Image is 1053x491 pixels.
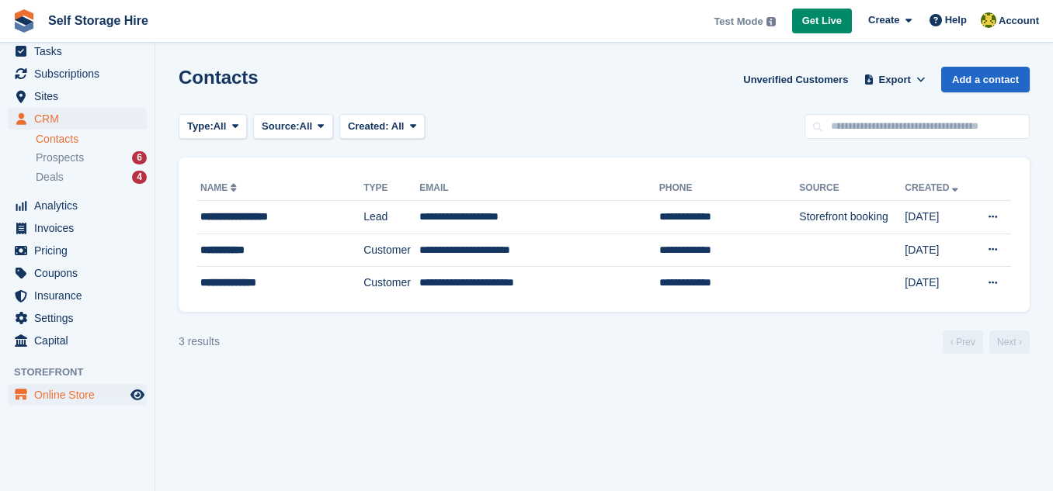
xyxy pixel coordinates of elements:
span: Invoices [34,217,127,239]
th: Source [799,176,905,201]
a: Previous [943,330,983,354]
span: Subscriptions [34,63,127,85]
span: Analytics [34,195,127,216]
a: menu [8,195,147,216]
a: menu [8,217,147,239]
a: Preview store [128,386,147,404]
span: Created: [348,120,389,132]
a: Created [905,182,961,193]
span: Tasks [34,40,127,62]
a: menu [8,40,147,62]
a: Self Storage Hire [42,8,155,33]
button: Source: All [253,114,333,140]
a: Unverified Customers [737,67,854,92]
th: Phone [659,176,800,201]
a: menu [8,285,147,306]
a: menu [8,384,147,406]
span: Export [879,72,911,88]
a: Name [200,182,240,193]
span: Coupons [34,262,127,284]
nav: Page [940,330,1033,354]
a: Deals 4 [36,169,147,185]
span: Capital [34,330,127,351]
a: menu [8,85,147,107]
span: Help [945,12,967,28]
span: Online Store [34,384,127,406]
div: 3 results [179,334,220,350]
td: Customer [363,233,419,267]
a: Add a contact [941,67,1030,92]
img: stora-icon-8386f47178a22dfd0bd8f6a31ec36ba5ce8667c1dd55bd0f319d3a0aa187defe.svg [12,9,36,33]
button: Export [860,67,929,92]
a: Get Live [792,9,852,34]
span: Settings [34,307,127,329]
span: Insurance [34,285,127,306]
a: Contacts [36,132,147,147]
td: Customer [363,267,419,299]
span: Get Live [802,13,842,29]
span: All [391,120,405,132]
span: Type: [187,119,214,134]
span: All [214,119,227,134]
span: Account [999,13,1039,29]
span: CRM [34,108,127,130]
span: Deals [36,170,64,185]
span: Test Mode [714,14,763,29]
span: All [300,119,313,134]
a: Next [989,330,1030,354]
span: Source: [262,119,299,134]
td: [DATE] [905,201,972,234]
a: menu [8,63,147,85]
a: menu [8,307,147,329]
td: Storefront booking [799,201,905,234]
span: Sites [34,85,127,107]
td: [DATE] [905,267,972,299]
span: Create [868,12,899,28]
img: icon-info-grey-7440780725fd019a000dd9b08b2336e03edf1995a4989e88bcd33f0948082b44.svg [766,17,776,26]
a: Prospects 6 [36,150,147,166]
a: menu [8,262,147,284]
span: Pricing [34,240,127,261]
a: menu [8,330,147,351]
button: Created: All [339,114,425,140]
h1: Contacts [179,67,259,88]
a: menu [8,240,147,261]
div: 6 [132,151,147,164]
span: Prospects [36,150,84,165]
th: Email [419,176,659,201]
a: menu [8,108,147,130]
button: Type: All [179,114,247,140]
td: [DATE] [905,233,972,267]
img: Steve Sokalsky [981,12,996,28]
th: Type [363,176,419,201]
td: Lead [363,201,419,234]
span: Storefront [14,365,155,380]
div: 4 [132,171,147,184]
